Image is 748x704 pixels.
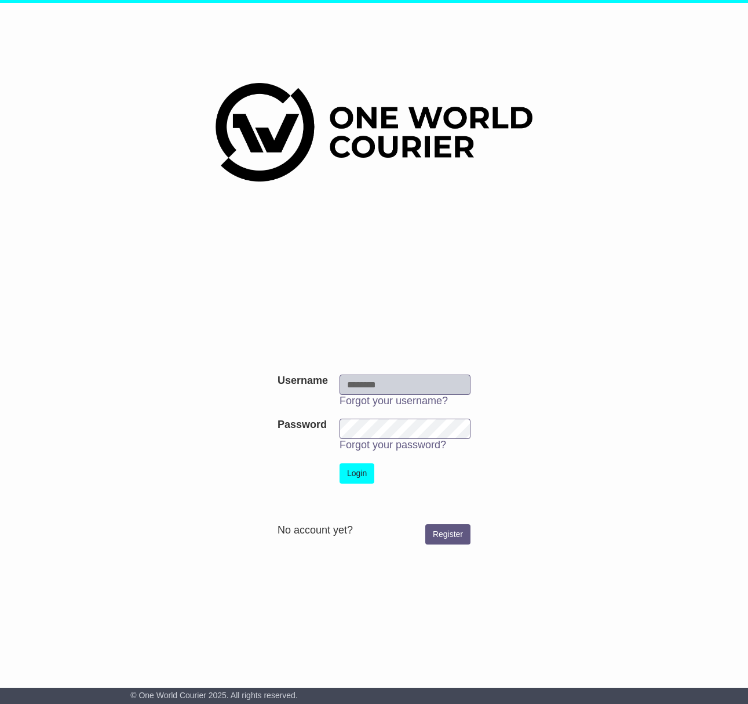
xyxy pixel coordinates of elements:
[278,375,328,387] label: Username
[278,419,327,431] label: Password
[340,463,374,484] button: Login
[278,524,470,537] div: No account yet?
[340,439,446,451] a: Forgot your password?
[340,395,448,407] a: Forgot your username?
[216,83,532,182] img: One World
[130,691,298,700] span: © One World Courier 2025. All rights reserved.
[425,524,470,545] a: Register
